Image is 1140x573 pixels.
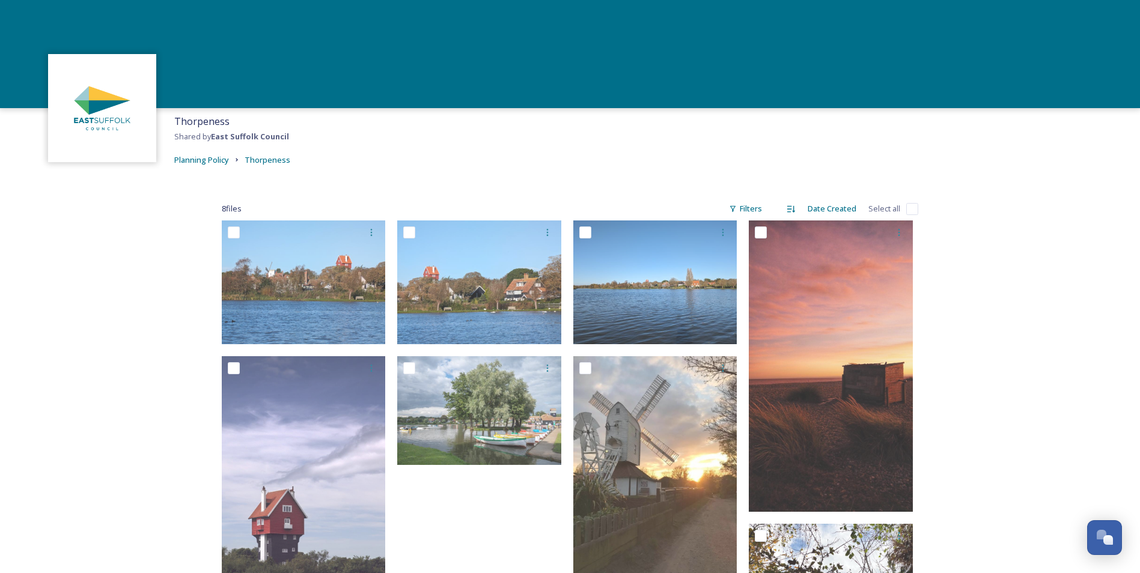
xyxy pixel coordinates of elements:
img: Thorpeness Mere 02.jpg [397,220,561,344]
span: Select all [868,203,900,214]
strong: East Suffolk Council [211,131,289,142]
img: Thorpeness Mere 01.jpg [573,220,737,344]
span: 8 file s [222,203,242,214]
img: ESC%20Logo.png [54,60,150,156]
a: Thorpeness [245,153,290,167]
a: Planning Policy [174,153,229,167]
span: Thorpeness [174,115,230,128]
div: Filters [723,197,768,220]
span: Thorpeness [245,154,290,165]
span: Planning Policy [174,154,229,165]
button: Open Chat [1087,520,1122,555]
img: Thorpeness Mere 03.jpg [222,220,386,344]
span: Shared by [174,131,289,142]
img: Janice Poulson - Thorpeness Boating Lake.jpg [397,356,561,465]
div: Date Created [802,197,862,220]
img: Elizabeth Vincent - Thorpeness Beach.jpg [749,220,913,511]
